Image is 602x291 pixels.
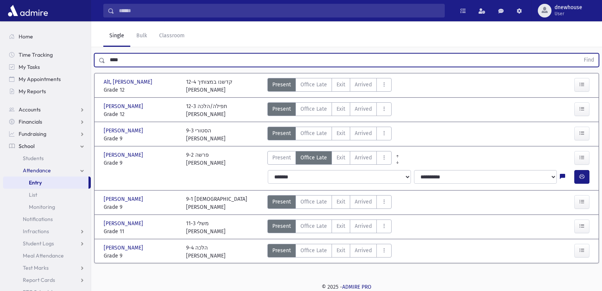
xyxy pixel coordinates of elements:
a: Single [103,25,130,47]
span: Monitoring [29,204,55,210]
span: dnewhouse [555,5,582,11]
span: Arrived [355,81,372,89]
div: AttTypes [267,219,392,235]
span: Students [23,155,44,162]
span: Accounts [19,106,41,113]
span: Financials [19,118,42,125]
span: Student Logs [23,240,54,247]
span: My Reports [19,88,46,95]
span: Exit [337,246,345,254]
a: Test Marks [3,262,91,274]
a: Infractions [3,225,91,237]
span: [PERSON_NAME] [104,102,145,110]
div: 12-3 תפילה/הלכה [PERSON_NAME] [186,102,227,118]
span: Office Late [300,246,327,254]
a: Fundraising [3,128,91,140]
span: My Appointments [19,76,61,83]
a: Meal Attendance [3,250,91,262]
div: 9-2 פרשה [PERSON_NAME] [186,151,226,167]
a: Report Cards [3,274,91,286]
img: AdmirePro [6,3,50,18]
span: Arrived [355,222,372,230]
div: AttTypes [267,244,392,260]
div: 12-4 קדשנו במצותיך [PERSON_NAME] [186,78,232,94]
a: Attendance [3,164,91,177]
span: Arrived [355,154,372,162]
span: Present [272,154,291,162]
span: List [29,191,37,198]
a: List [3,189,91,201]
a: My Appointments [3,73,91,85]
span: Office Late [300,222,327,230]
span: Entry [29,179,42,186]
span: Grade 9 [104,135,179,143]
u: Missing Attendance History [100,15,167,22]
a: Classroom [153,25,191,47]
span: [PERSON_NAME] [104,219,145,227]
span: Notifications [23,216,53,223]
a: Student Logs [3,237,91,250]
input: Search [114,4,444,17]
span: User [555,11,582,17]
span: Present [272,129,291,137]
a: My Tasks [3,61,91,73]
span: Exit [337,129,345,137]
a: Missing Attendance History [97,15,167,22]
a: Students [3,152,91,164]
div: © 2025 - [103,283,590,291]
span: Office Late [300,129,327,137]
a: Notifications [3,213,91,225]
span: [PERSON_NAME] [104,244,145,252]
span: Present [272,105,291,113]
span: Home [19,33,33,40]
span: Grade 9 [104,252,179,260]
span: My Tasks [19,64,40,70]
span: Grade 12 [104,86,179,94]
span: Time Tracking [19,51,53,58]
span: Exit [337,105,345,113]
span: Present [272,246,291,254]
span: Office Late [300,81,327,89]
span: Grade 11 [104,227,179,235]
span: [PERSON_NAME] [104,151,145,159]
span: Alt, [PERSON_NAME] [104,78,154,86]
span: Grade 9 [104,203,179,211]
span: Test Marks [23,264,49,271]
span: Present [272,81,291,89]
a: Time Tracking [3,49,91,61]
span: Fundraising [19,130,46,137]
a: Entry [3,177,88,189]
a: Home [3,30,91,43]
div: 9-4 הלכה [PERSON_NAME] [186,244,226,260]
span: Arrived [355,105,372,113]
span: School [19,143,35,149]
div: 11-3 משלי [PERSON_NAME] [186,219,226,235]
span: Grade 9 [104,159,179,167]
div: AttTypes [267,195,392,211]
a: Financials [3,116,91,128]
span: Meal Attendance [23,252,64,259]
span: Office Late [300,154,327,162]
span: Arrived [355,129,372,137]
a: School [3,140,91,152]
div: AttTypes [267,127,392,143]
span: Exit [337,154,345,162]
span: Exit [337,81,345,89]
span: Arrived [355,246,372,254]
span: Exit [337,198,345,206]
div: AttTypes [267,78,392,94]
span: [PERSON_NAME] [104,195,145,203]
a: Accounts [3,103,91,116]
div: 9-3 הסטורי [PERSON_NAME] [186,127,226,143]
span: Present [272,198,291,206]
span: Present [272,222,291,230]
span: Grade 12 [104,110,179,118]
span: Attendance [23,167,51,174]
div: 9-1 [DEMOGRAPHIC_DATA] [PERSON_NAME] [186,195,247,211]
button: Find [579,54,599,67]
span: Arrived [355,198,372,206]
span: Office Late [300,105,327,113]
div: AttTypes [267,151,392,167]
span: Exit [337,222,345,230]
a: Bulk [130,25,153,47]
